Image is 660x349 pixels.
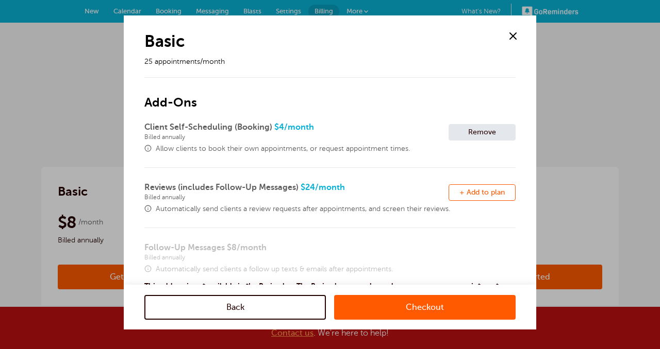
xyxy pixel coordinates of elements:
[156,264,516,274] span: Automatically send clients a follow up texts & emails after appointments.
[144,243,225,252] span: Follow-Up Messages
[144,77,516,111] h2: Add-Ons
[144,31,492,51] h1: Basic
[284,123,314,132] span: /month
[144,133,449,141] span: Billed annually
[468,128,496,136] span: Remove
[144,57,492,67] p: 25 appointments/month
[449,124,516,141] button: Remove
[144,183,299,192] span: Reviews (includes Follow-Up Messages)
[144,123,272,132] span: Client Self-Scheduling (Booking)
[144,294,326,319] a: Back
[144,254,516,261] span: Billed annually
[334,294,516,319] a: Checkout
[449,184,516,201] button: + Add to plan
[237,243,267,252] span: /month
[144,194,449,201] span: Billed annually
[156,204,516,214] span: Automatically send clients a review requests after appointments, and screen their reviews.
[459,188,505,196] span: + Add to plan
[315,183,345,192] span: /month
[144,282,501,290] p: This add-on is not available in the Basic plan. The Basic plan can only send one message per appo...
[156,144,516,154] span: Allow clients to book their own appointments, or request appointment times.
[144,123,449,141] span: $4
